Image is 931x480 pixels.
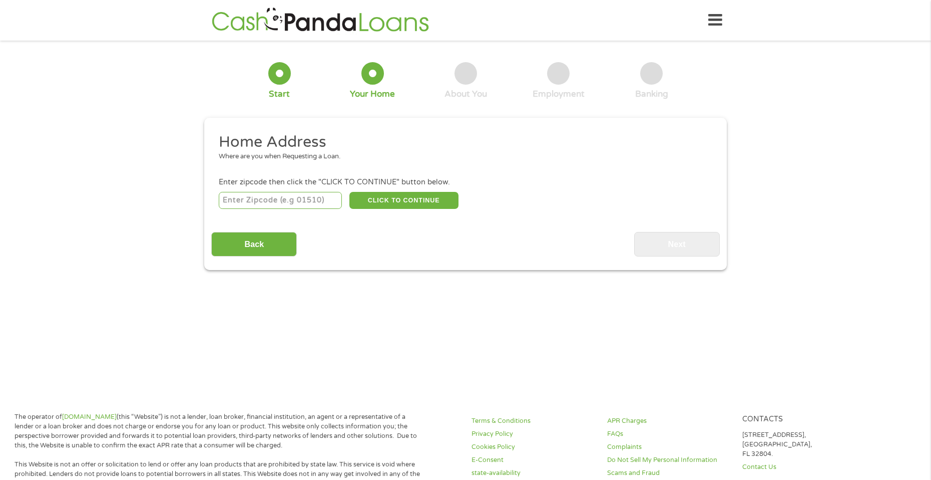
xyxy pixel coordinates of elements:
a: Contact Us [742,462,865,472]
p: The operator of (this “Website”) is not a lender, loan broker, financial institution, an agent or... [15,412,420,450]
div: Enter zipcode then click the "CLICK TO CONTINUE" button below. [219,177,712,188]
div: Where are you when Requesting a Loan. [219,152,705,162]
button: CLICK TO CONTINUE [349,192,458,209]
a: APR Charges [607,416,730,426]
a: Scams and Fraud [607,468,730,478]
a: [DOMAIN_NAME] [62,413,117,421]
a: FAQs [607,429,730,439]
h4: Contacts [742,415,865,424]
a: Complaints [607,442,730,452]
div: Your Home [350,89,395,100]
div: About You [444,89,487,100]
input: Back [211,232,297,257]
img: GetLoanNow Logo [209,6,432,35]
div: Start [269,89,290,100]
input: Enter Zipcode (e.g 01510) [219,192,342,209]
div: Employment [533,89,585,100]
a: Terms & Conditions [472,416,595,426]
div: Banking [635,89,668,100]
a: state-availability [472,468,595,478]
input: Next [634,232,720,257]
a: Cookies Policy [472,442,595,452]
a: Privacy Policy [472,429,595,439]
h2: Home Address [219,132,705,152]
a: Do Not Sell My Personal Information [607,455,730,465]
p: [STREET_ADDRESS], [GEOGRAPHIC_DATA], FL 32804. [742,430,865,459]
a: E-Consent [472,455,595,465]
